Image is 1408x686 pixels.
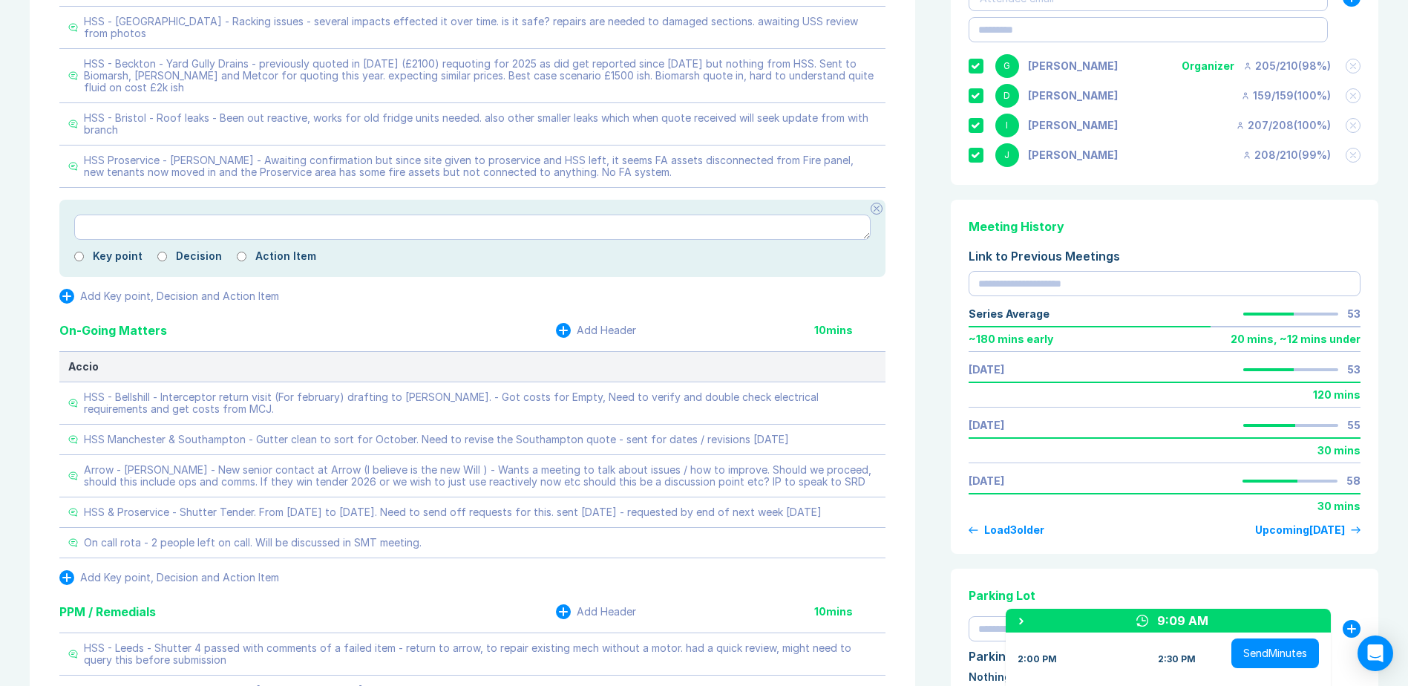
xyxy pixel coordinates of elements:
div: Link to Previous Meetings [969,247,1360,265]
div: Meeting History [969,218,1360,235]
button: Add Header [556,323,636,338]
div: ~ 180 mins early [969,333,1053,345]
a: Upcoming[DATE] [1255,524,1360,536]
div: HSS - Leeds - Shutter 4 passed with comments of a failed item - return to arrow, to repair existi... [84,642,877,666]
div: Parking Lot History [969,647,1360,665]
div: 205 / 210 ( 98 %) [1243,60,1331,72]
div: HSS Proservice - [PERSON_NAME] - Awaiting confirmation but since site given to proservice and HSS... [84,154,877,178]
div: Add Header [577,324,636,336]
button: Add Key point, Decision and Action Item [59,570,279,585]
div: 58 [1346,475,1360,487]
div: 20 mins , ~ 12 mins under [1231,333,1360,345]
div: HSS & Proservice - Shutter Tender. From [DATE] to [DATE]. Need to send off requests for this. sen... [84,506,822,518]
div: G [995,54,1019,78]
div: HSS - Bellshill - Interceptor return visit (For february) drafting to [PERSON_NAME]. - Got costs ... [84,391,877,415]
div: HSS Manchester & Southampton - Gutter clean to sort for October. Need to revise the Southampton q... [84,434,789,445]
div: 2:30 PM [1158,653,1196,665]
div: J [995,143,1019,167]
div: Nothing To Show [969,671,1360,683]
div: Jonny Welbourn [1028,149,1118,161]
div: 10 mins [814,606,885,618]
div: 30 mins [1317,445,1360,457]
div: 30 mins [1317,500,1360,512]
div: 10 mins [814,324,885,336]
a: [DATE] [969,364,1004,376]
div: I [995,114,1019,137]
div: 9:09 AM [1157,612,1208,630]
div: 53 [1347,364,1360,376]
div: 207 / 208 ( 100 %) [1236,120,1331,131]
button: Add Key point, Decision and Action Item [59,289,279,304]
div: Add Header [577,606,636,618]
div: 2:00 PM [1018,653,1057,665]
div: Gemma White [1028,60,1118,72]
div: Series Average [969,308,1050,320]
div: Add Key point, Decision and Action Item [80,290,279,302]
button: Add Header [556,604,636,619]
div: HSS - Bristol - Roof leaks - Been out reactive, works for old fridge units needed. also other sma... [84,112,877,136]
div: 159 / 159 ( 100 %) [1241,90,1331,102]
div: D [995,84,1019,108]
div: David Hayter [1028,90,1118,102]
div: Open Intercom Messenger [1358,636,1393,671]
button: SendMinutes [1231,638,1319,668]
div: 53 [1347,308,1360,320]
a: [DATE] [969,419,1004,431]
button: Load3older [969,524,1044,536]
label: Action Item [255,250,316,262]
div: On call rota - 2 people left on call. Will be discussed in SMT meeting. [84,537,422,549]
div: HSS - Beckton - Yard Gully Drains - previously quoted in [DATE] (£2100) requoting for 2025 as did... [84,58,877,94]
label: Key point [93,250,143,262]
div: On-Going Matters [59,321,167,339]
div: PPM / Remedials [59,603,156,621]
label: Decision [176,250,222,262]
div: Upcoming [DATE] [1255,524,1345,536]
div: Arrow - [PERSON_NAME] - New senior contact at Arrow (I believe is the new Will ) - Wants a meetin... [84,464,877,488]
div: Load 3 older [984,524,1044,536]
div: 120 mins [1313,389,1360,401]
div: Add Key point, Decision and Action Item [80,572,279,584]
div: Organizer [1182,60,1234,72]
div: HSS - [GEOGRAPHIC_DATA] - Racking issues - several impacts effected it over time. is it safe? rep... [84,16,877,39]
div: Parking Lot [969,587,1360,604]
a: [DATE] [969,475,1004,487]
div: Accio [68,361,877,373]
div: Iain Parnell [1028,120,1118,131]
div: 208 / 210 ( 99 %) [1242,149,1331,161]
div: 55 [1347,419,1360,431]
